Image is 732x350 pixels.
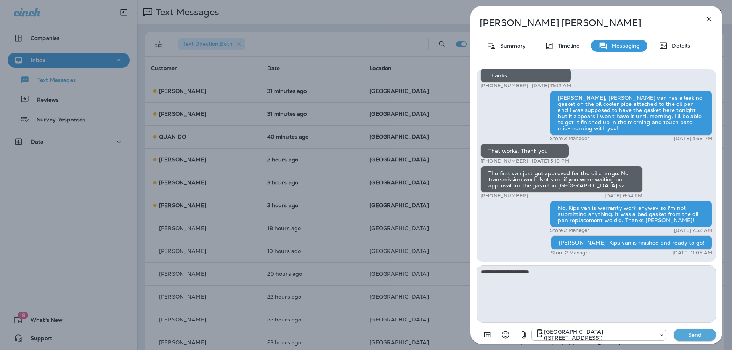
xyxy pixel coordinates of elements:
[668,43,690,49] p: Details
[550,201,712,227] div: No, Kips van is warranty work anyway so I'm not submitting anything. It was a bad gasket from the...
[550,227,589,233] p: Store 2 Manager
[480,83,528,89] p: [PHONE_NUMBER]
[498,327,513,342] button: Select an emoji
[674,136,712,142] p: [DATE] 4:53 PM
[480,18,688,28] p: [PERSON_NAME] [PERSON_NAME]
[480,327,495,342] button: Add in a premade template
[673,250,712,256] p: [DATE] 11:05 AM
[496,43,526,49] p: Summary
[554,43,579,49] p: Timeline
[551,250,590,256] p: Store 2 Manager
[480,193,528,199] p: [PHONE_NUMBER]
[550,91,712,136] div: [PERSON_NAME], [PERSON_NAME] van has a leaking gasket on the oil cooler pipe attached to the oil ...
[480,144,569,158] div: That works. Thank you
[480,68,571,83] div: Thanks
[544,329,655,341] p: [GEOGRAPHIC_DATA] ([STREET_ADDRESS])
[679,331,711,338] p: Send
[551,235,712,250] div: [PERSON_NAME], Kips van is finished and ready to go!
[674,227,712,233] p: [DATE] 7:52 AM
[674,329,716,341] button: Send
[532,329,666,341] div: +1 (402) 571-1201
[480,166,643,193] div: The first van just got approved for the oil change. No transmission work. Not sure if you were wa...
[550,136,589,142] p: Store 2 Manager
[536,239,539,246] span: Sent
[532,83,571,89] p: [DATE] 11:42 AM
[608,43,640,49] p: Messaging
[605,193,643,199] p: [DATE] 6:54 PM
[532,158,569,164] p: [DATE] 5:10 PM
[480,158,528,164] p: [PHONE_NUMBER]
